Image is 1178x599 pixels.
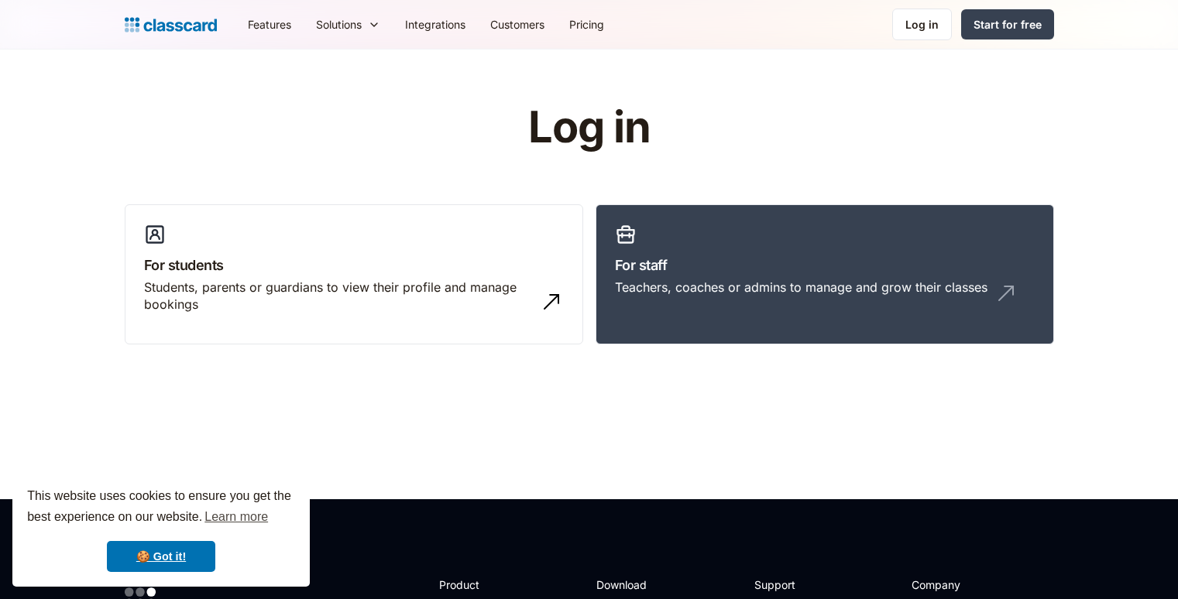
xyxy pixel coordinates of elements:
[235,7,304,42] a: Features
[125,14,217,36] a: Logo
[596,577,660,593] h2: Download
[912,577,1015,593] h2: Company
[144,279,533,313] div: Students, parents or guardians to view their profile and manage bookings
[961,9,1054,39] a: Start for free
[596,204,1054,345] a: For staffTeachers, coaches or admins to manage and grow their classes
[107,541,215,572] a: dismiss cookie message
[27,487,295,529] span: This website uses cookies to ensure you get the best experience on our website.
[754,577,817,593] h2: Support
[202,505,270,529] a: learn more about cookies
[343,104,835,152] h1: Log in
[393,7,478,42] a: Integrations
[615,255,1035,276] h3: For staff
[615,279,987,296] div: Teachers, coaches or admins to manage and grow their classes
[144,255,564,276] h3: For students
[557,7,616,42] a: Pricing
[12,472,310,587] div: cookieconsent
[439,577,522,593] h2: Product
[125,204,583,345] a: For studentsStudents, parents or guardians to view their profile and manage bookings
[478,7,557,42] a: Customers
[304,7,393,42] div: Solutions
[905,16,939,33] div: Log in
[316,16,362,33] div: Solutions
[892,9,952,40] a: Log in
[974,16,1042,33] div: Start for free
